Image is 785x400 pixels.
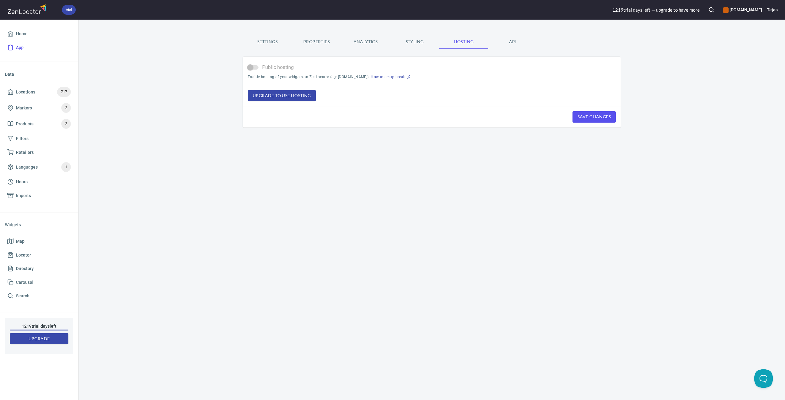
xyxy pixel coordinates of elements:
[5,175,73,189] a: Hours
[5,132,73,146] a: Filters
[394,38,435,46] span: Styling
[5,41,73,55] a: App
[5,276,73,289] a: Carousel
[16,104,32,112] span: Markers
[61,164,71,171] span: 1
[5,146,73,159] a: Retailers
[16,149,34,156] span: Retailers
[61,105,71,112] span: 2
[16,44,24,51] span: App
[754,369,773,388] iframe: Help Scout Beacon - Open
[57,89,71,96] span: 717
[5,100,73,116] a: Markers2
[5,248,73,262] a: Locator
[253,92,311,100] span: upgrade to use hosting
[16,292,29,300] span: Search
[62,7,76,13] span: trial
[16,178,28,186] span: Hours
[61,120,71,128] span: 2
[5,234,73,248] a: Map
[16,192,31,200] span: Imports
[572,111,616,123] button: Save Changes
[262,64,294,71] span: Public hosting
[248,74,427,80] p: Enable hosting of your widgets on ZenLocator (eg: [DOMAIN_NAME]).
[345,38,386,46] span: Analytics
[371,75,411,79] a: How to setup hosting?
[443,38,484,46] span: Hosting
[248,90,316,101] button: upgrade to use hosting
[5,289,73,303] a: Search
[767,3,778,17] button: Tejas
[247,38,288,46] span: Settings
[5,189,73,203] a: Imports
[16,30,28,38] span: Home
[5,27,73,41] a: Home
[5,262,73,276] a: Directory
[16,120,33,128] span: Products
[16,279,33,286] span: Carousel
[492,38,534,46] span: API
[16,265,34,272] span: Directory
[5,217,73,232] li: Widgets
[10,323,68,330] h6: 1219 trial day s left
[16,135,29,143] span: Filters
[15,335,63,343] span: Upgrade
[723,7,729,13] button: color-CE600E
[612,7,700,13] div: 1219 trial day s left — upgrade to have more
[767,6,778,13] h6: Tejas
[5,116,73,132] a: Products2
[62,5,76,15] div: trial
[16,251,31,259] span: Locator
[723,6,762,13] h6: [DOMAIN_NAME]
[577,113,611,121] span: Save Changes
[7,2,48,16] img: zenlocator
[16,238,25,245] span: Map
[5,159,73,175] a: Languages1
[10,333,68,345] button: Upgrade
[5,84,73,100] a: Locations717
[16,88,35,96] span: Locations
[296,38,337,46] span: Properties
[16,163,38,171] span: Languages
[5,67,73,82] li: Data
